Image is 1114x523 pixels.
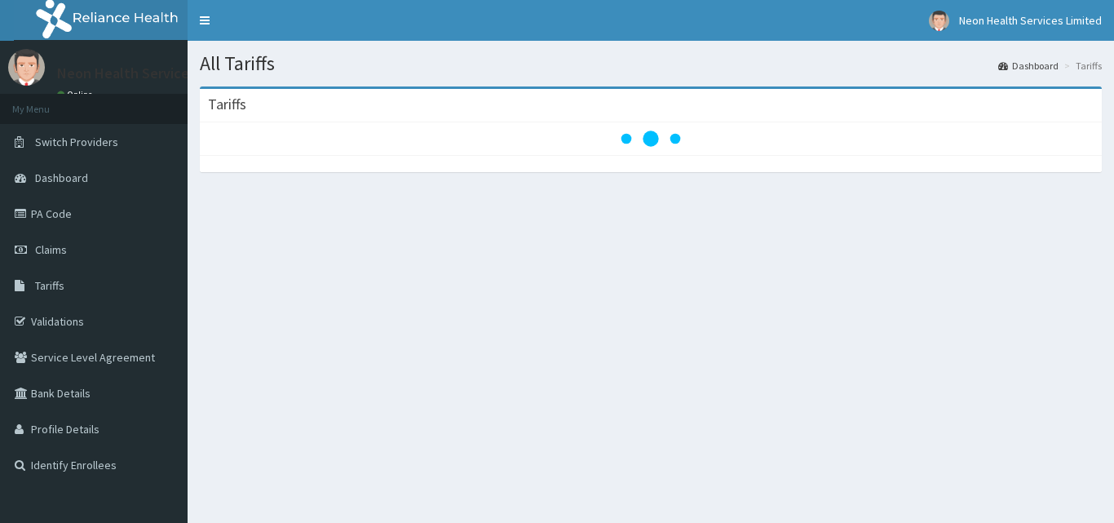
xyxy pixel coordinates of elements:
[57,66,247,81] p: Neon Health Services Limited
[959,13,1102,28] span: Neon Health Services Limited
[8,49,45,86] img: User Image
[998,59,1059,73] a: Dashboard
[618,106,683,171] svg: audio-loading
[208,97,246,112] h3: Tariffs
[35,278,64,293] span: Tariffs
[35,171,88,185] span: Dashboard
[200,53,1102,74] h1: All Tariffs
[1060,59,1102,73] li: Tariffs
[57,89,96,100] a: Online
[35,242,67,257] span: Claims
[35,135,118,149] span: Switch Providers
[929,11,949,31] img: User Image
